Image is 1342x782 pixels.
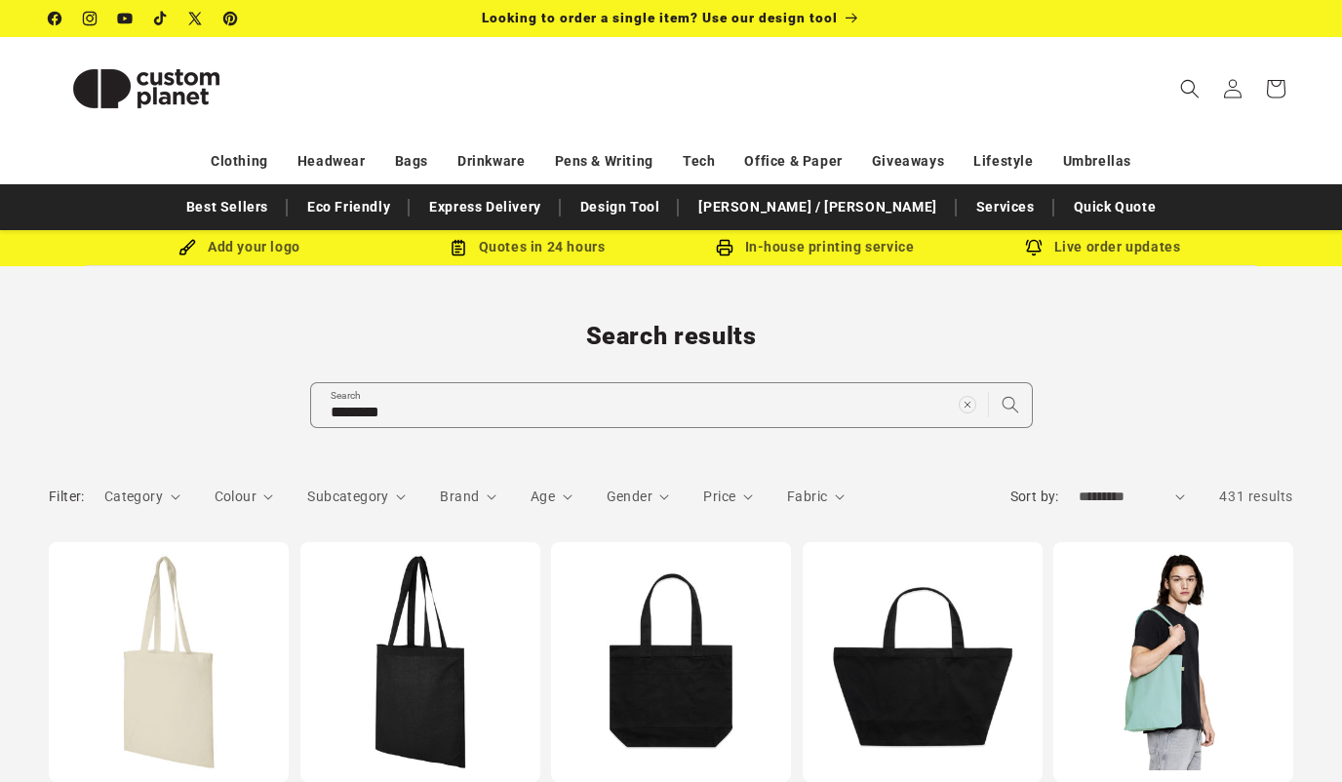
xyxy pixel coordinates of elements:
span: Brand [440,489,479,504]
a: Drinkware [457,144,525,178]
label: Sort by: [1010,489,1059,504]
summary: Brand (0 selected) [440,487,496,507]
div: Quotes in 24 hours [383,235,671,259]
span: Fabric [787,489,827,504]
summary: Age (0 selected) [531,487,572,507]
summary: Category (0 selected) [104,487,180,507]
span: Colour [215,489,257,504]
summary: Price [703,487,753,507]
a: [PERSON_NAME] / [PERSON_NAME] [689,190,946,224]
a: Best Sellers [177,190,278,224]
a: Custom Planet [42,37,252,139]
h2: Filter: [49,487,85,507]
summary: Colour (0 selected) [215,487,274,507]
div: Live order updates [959,235,1246,259]
a: Umbrellas [1063,144,1131,178]
img: In-house printing [716,239,733,256]
a: Express Delivery [419,190,551,224]
summary: Fabric (0 selected) [787,487,845,507]
span: Category [104,489,163,504]
h1: Search results [49,321,1293,352]
a: Giveaways [872,144,944,178]
a: Pens & Writing [555,144,653,178]
img: Custom Planet [49,45,244,133]
span: Looking to order a single item? Use our design tool [482,10,838,25]
span: Gender [607,489,652,504]
a: Clothing [211,144,268,178]
a: Bags [395,144,428,178]
span: 431 results [1219,489,1293,504]
summary: Search [1168,67,1211,110]
span: Price [703,489,735,504]
a: Eco Friendly [297,190,400,224]
img: Order updates [1025,239,1043,256]
a: Services [967,190,1045,224]
a: Headwear [297,144,366,178]
div: In-house printing service [671,235,959,259]
summary: Gender (0 selected) [607,487,670,507]
a: Design Tool [571,190,670,224]
a: Quick Quote [1064,190,1166,224]
button: Search [989,383,1032,426]
summary: Subcategory (0 selected) [307,487,406,507]
img: Order Updates Icon [450,239,467,256]
a: Office & Paper [744,144,842,178]
img: Brush Icon [178,239,196,256]
div: Add your logo [96,235,383,259]
span: Age [531,489,555,504]
span: Subcategory [307,489,388,504]
a: Lifestyle [973,144,1033,178]
a: Tech [683,144,715,178]
button: Clear search term [946,383,989,426]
